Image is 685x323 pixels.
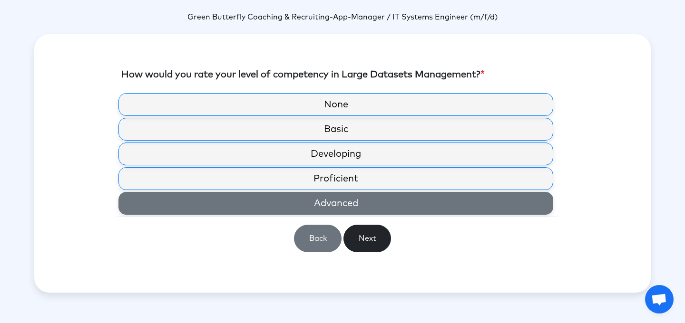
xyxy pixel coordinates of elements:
label: How would you rate your level of competency in Large Datasets Management? [121,67,485,82]
button: Back [294,225,342,252]
p: - [34,11,651,23]
label: Proficient [118,167,553,190]
label: Advanced [118,192,553,215]
button: Next [343,225,391,252]
span: Green Butterfly Coaching & Recruiting [187,13,330,21]
span: App-Manager / IT Systems Engineer (m/f/d) [333,13,498,21]
label: Developing [118,142,553,165]
label: Basic [118,118,553,141]
a: Open chat [645,285,674,313]
label: None [118,93,553,116]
